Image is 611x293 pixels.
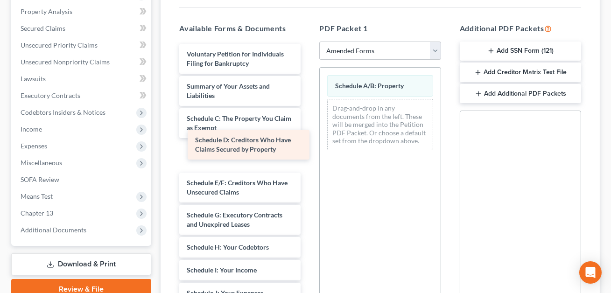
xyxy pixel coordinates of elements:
[21,24,65,32] span: Secured Claims
[13,3,151,20] a: Property Analysis
[21,75,46,83] span: Lawsuits
[187,211,282,228] span: Schedule G: Executory Contracts and Unexpired Leases
[187,82,270,99] span: Summary of Your Assets and Liabilities
[187,266,257,274] span: Schedule I: Your Income
[327,99,433,150] div: Drag-and-drop in any documents from the left. These will be merged into the Petition PDF Packet. ...
[187,114,291,132] span: Schedule C: The Property You Claim as Exempt
[11,253,151,275] a: Download & Print
[13,70,151,87] a: Lawsuits
[21,108,105,116] span: Codebtors Insiders & Notices
[187,179,288,196] span: Schedule E/F: Creditors Who Have Unsecured Claims
[335,82,404,90] span: Schedule A/B: Property
[13,37,151,54] a: Unsecured Priority Claims
[21,91,80,99] span: Executory Contracts
[319,23,441,34] h5: PDF Packet 1
[187,50,284,67] span: Voluntary Petition for Individuals Filing for Bankruptcy
[579,261,602,284] div: Open Intercom Messenger
[179,23,301,34] h5: Available Forms & Documents
[21,142,47,150] span: Expenses
[21,159,62,167] span: Miscellaneous
[21,192,53,200] span: Means Test
[13,20,151,37] a: Secured Claims
[21,226,86,234] span: Additional Documents
[21,175,59,183] span: SOFA Review
[21,58,110,66] span: Unsecured Nonpriority Claims
[13,87,151,104] a: Executory Contracts
[21,41,98,49] span: Unsecured Priority Claims
[21,209,53,217] span: Chapter 13
[21,125,42,133] span: Income
[195,136,291,153] span: Schedule D: Creditors Who Have Claims Secured by Property
[13,171,151,188] a: SOFA Review
[460,23,581,34] h5: Additional PDF Packets
[187,243,269,251] span: Schedule H: Your Codebtors
[460,42,581,61] button: Add SSN Form (121)
[13,54,151,70] a: Unsecured Nonpriority Claims
[460,84,581,104] button: Add Additional PDF Packets
[21,7,72,15] span: Property Analysis
[460,63,581,82] button: Add Creditor Matrix Text File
